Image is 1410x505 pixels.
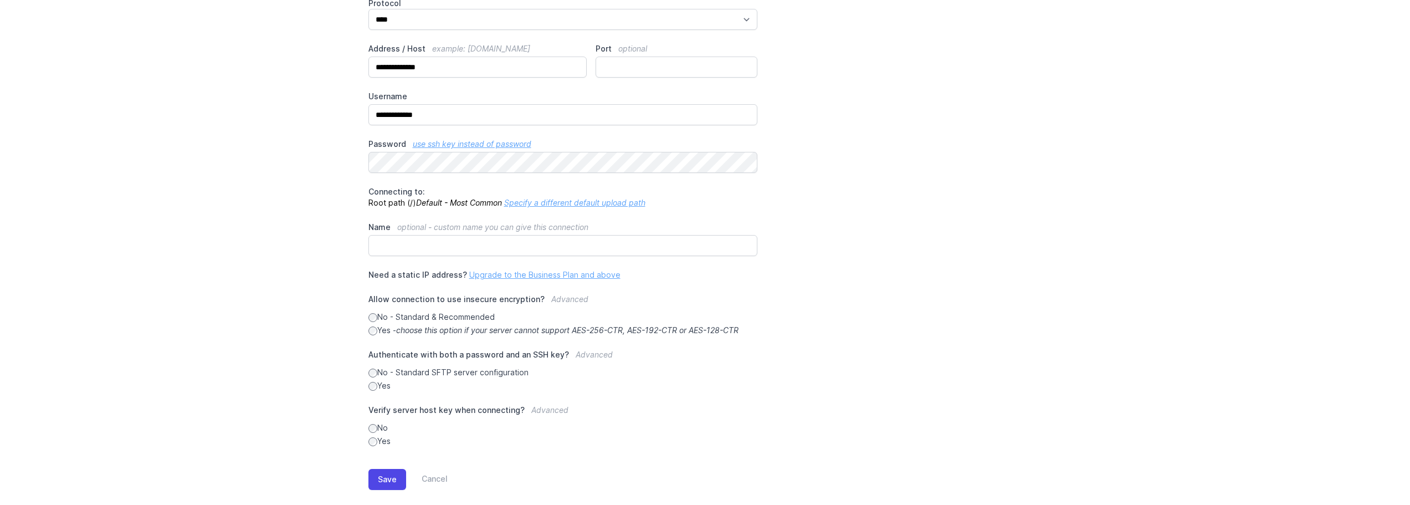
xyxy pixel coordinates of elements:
[368,405,758,422] label: Verify server host key when connecting?
[368,424,377,433] input: No
[368,294,758,312] label: Allow connection to use insecure encryption?
[368,43,587,54] label: Address / Host
[368,369,377,378] input: No - Standard SFTP server configuration
[397,222,588,232] span: optional - custom name you can give this connection
[368,367,758,378] label: No - Standard SFTP server configuration
[618,44,647,53] span: optional
[368,139,758,150] label: Password
[368,270,467,279] span: Need a static IP address?
[368,349,758,367] label: Authenticate with both a password and an SSH key?
[368,436,758,447] label: Yes
[368,437,377,446] input: Yes
[432,44,530,53] span: example: [DOMAIN_NAME]
[396,325,739,335] i: choose this option if your server cannot support AES-256-CTR, AES-192-CTR or AES-128-CTR
[368,382,377,391] input: Yes
[416,198,502,207] i: Default - Most Common
[368,222,758,233] label: Name
[368,469,406,490] button: Save
[368,325,758,336] label: Yes -
[368,327,377,335] input: Yes -choose this option if your server cannot support AES-256-CTR, AES-192-CTR or AES-128-CTR
[531,405,568,415] span: Advanced
[469,270,621,279] a: Upgrade to the Business Plan and above
[413,139,531,149] a: use ssh key instead of password
[368,422,758,433] label: No
[596,43,757,54] label: Port
[576,350,613,359] span: Advanced
[551,294,588,304] span: Advanced
[368,313,377,322] input: No - Standard & Recommended
[368,186,758,208] p: Root path (/)
[368,187,425,196] span: Connecting to:
[368,380,758,391] label: Yes
[504,198,645,207] a: Specify a different default upload path
[406,469,448,490] a: Cancel
[368,91,758,102] label: Username
[368,312,758,323] label: No - Standard & Recommended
